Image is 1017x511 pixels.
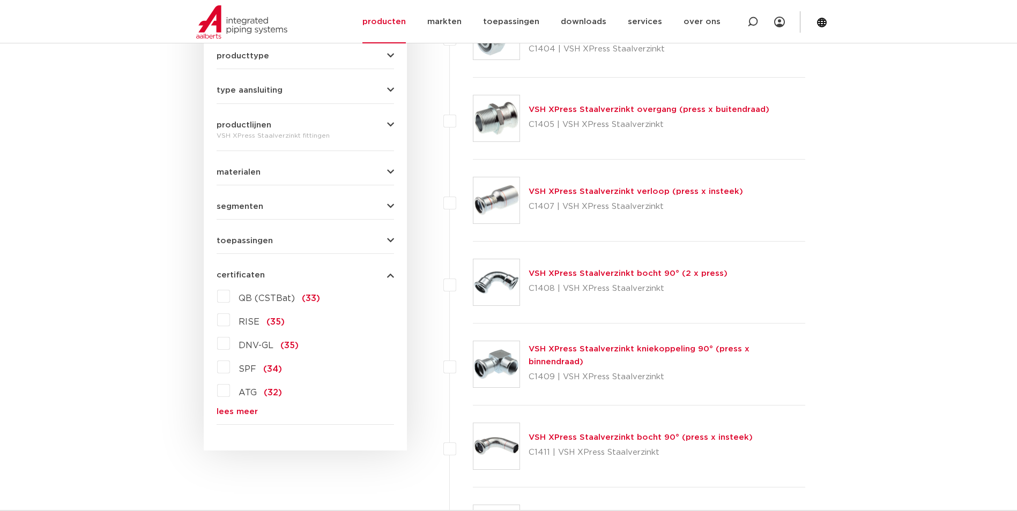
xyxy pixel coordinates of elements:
span: (33) [302,294,320,303]
button: type aansluiting [217,86,394,94]
div: VSH XPress Staalverzinkt fittingen [217,129,394,142]
a: VSH XPress Staalverzinkt bocht 90° (press x insteek) [529,433,753,441]
span: SPF [239,365,256,373]
img: Thumbnail for VSH XPress Staalverzinkt bocht 90° (2 x press) [473,259,519,305]
img: Thumbnail for VSH XPress Staalverzinkt bocht 90° (press x insteek) [473,423,519,469]
a: lees meer [217,408,394,416]
span: type aansluiting [217,86,283,94]
button: segmenten [217,202,394,211]
span: segmenten [217,202,263,211]
button: materialen [217,168,394,176]
span: DNV-GL [239,341,273,350]
p: C1407 | VSH XPress Staalverzinkt [529,198,743,215]
a: VSH XPress Staalverzinkt kniekoppeling 90° (press x binnendraad) [529,345,749,366]
span: toepassingen [217,237,273,245]
span: QB (CSTBat) [239,294,295,303]
span: (34) [263,365,282,373]
button: toepassingen [217,237,394,245]
img: Thumbnail for VSH XPress Staalverzinkt overgang (press x buitendraad) [473,95,519,141]
span: (35) [280,341,299,350]
span: (32) [264,388,282,397]
p: C1409 | VSH XPress Staalverzinkt [529,369,806,386]
span: RISE [239,318,259,326]
p: C1405 | VSH XPress Staalverzinkt [529,116,769,133]
button: productlijnen [217,121,394,129]
img: Thumbnail for VSH XPress Staalverzinkt verloop (press x insteek) [473,177,519,223]
p: C1411 | VSH XPress Staalverzinkt [529,444,753,461]
span: materialen [217,168,261,176]
p: C1408 | VSH XPress Staalverzinkt [529,280,728,297]
span: productlijnen [217,121,271,129]
span: ATG [239,388,257,397]
span: producttype [217,52,269,60]
p: C1404 | VSH XPress Staalverzinkt [529,41,806,58]
a: VSH XPress Staalverzinkt verloop (press x insteek) [529,187,743,196]
span: (35) [266,318,285,326]
img: Thumbnail for VSH XPress Staalverzinkt kniekoppeling 90° (press x binnendraad) [473,341,519,387]
a: VSH XPress Staalverzinkt overgang (press x buitendraad) [529,106,769,114]
a: VSH XPress Staalverzinkt bocht 90° (2 x press) [529,269,728,277]
button: certificaten [217,271,394,279]
span: certificaten [217,271,265,279]
button: producttype [217,52,394,60]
